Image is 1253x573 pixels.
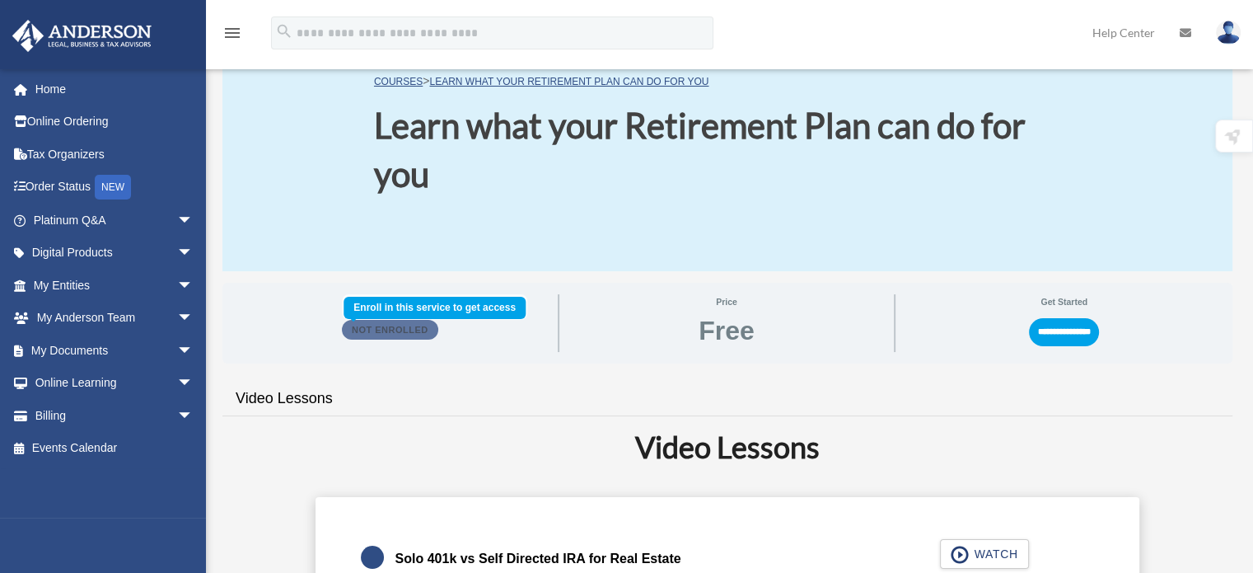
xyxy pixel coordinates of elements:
[12,171,218,204] a: Order StatusNEW
[1216,21,1241,45] img: User Pic
[177,302,210,336] span: arrow_drop_down
[12,334,218,367] a: My Documentsarrow_drop_down
[374,101,1081,199] h1: Learn what your Retirement Plan can do for you
[275,22,293,40] i: search
[12,237,218,270] a: Digital Productsarrow_drop_down
[12,138,218,171] a: Tax Organizers
[95,175,131,200] div: NEW
[177,367,210,401] span: arrow_drop_down
[222,29,242,43] a: menu
[7,20,157,52] img: Anderson Advisors Platinum Portal
[12,204,218,237] a: Platinum Q&Aarrow_drop_down
[12,367,218,400] a: Online Learningarrow_drop_down
[177,237,210,270] span: arrow_drop_down
[12,106,218,139] a: Online Ordering
[177,334,210,368] span: arrow_drop_down
[177,269,210,303] span: arrow_drop_down
[374,71,1081,92] p: >
[374,76,423,87] a: COURSES
[12,432,218,465] a: Events Calendar
[12,73,218,106] a: Home
[222,23,242,43] i: menu
[429,76,708,87] a: Learn what your Retirement Plan can do for you
[177,204,210,237] span: arrow_drop_down
[12,302,218,335] a: My Anderson Teamarrow_drop_down
[12,269,218,302] a: My Entitiesarrow_drop_down
[12,399,218,432] a: Billingarrow_drop_down
[177,399,210,433] span: arrow_drop_down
